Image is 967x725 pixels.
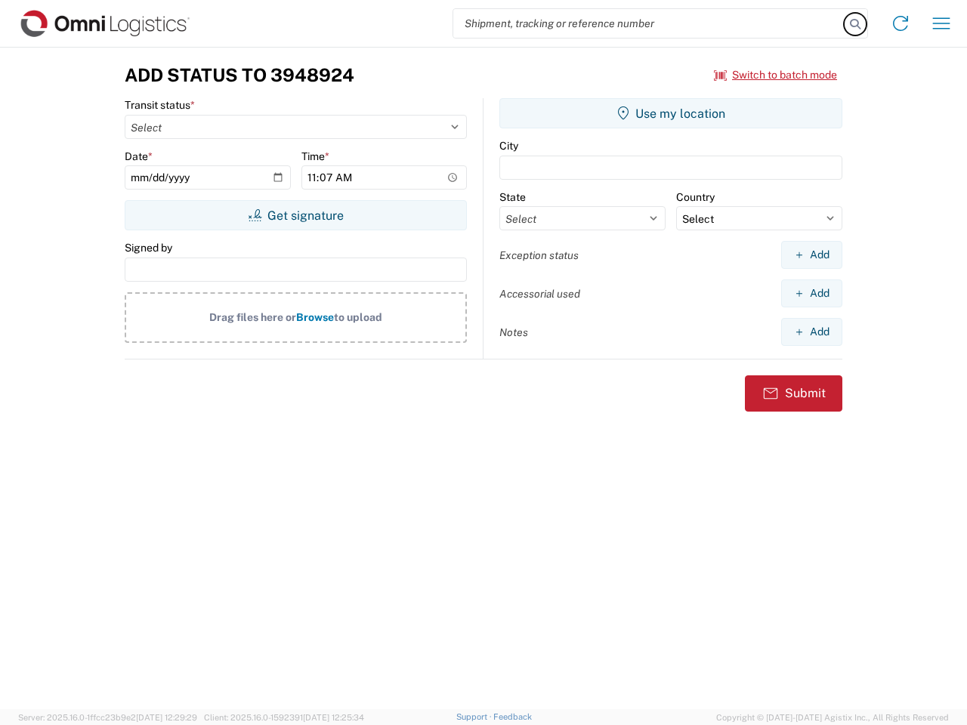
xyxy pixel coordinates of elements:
[493,712,532,721] a: Feedback
[781,318,842,346] button: Add
[499,190,526,204] label: State
[781,279,842,307] button: Add
[499,248,579,262] label: Exception status
[456,712,494,721] a: Support
[499,325,528,339] label: Notes
[781,241,842,269] button: Add
[125,98,195,112] label: Transit status
[745,375,842,412] button: Submit
[136,713,197,722] span: [DATE] 12:29:29
[453,9,845,38] input: Shipment, tracking or reference number
[499,139,518,153] label: City
[125,150,153,163] label: Date
[499,98,842,128] button: Use my location
[125,241,172,255] label: Signed by
[499,287,580,301] label: Accessorial used
[676,190,715,204] label: Country
[303,713,364,722] span: [DATE] 12:25:34
[296,311,334,323] span: Browse
[209,311,296,323] span: Drag files here or
[716,711,949,724] span: Copyright © [DATE]-[DATE] Agistix Inc., All Rights Reserved
[714,63,837,88] button: Switch to batch mode
[18,713,197,722] span: Server: 2025.16.0-1ffcc23b9e2
[334,311,382,323] span: to upload
[125,200,467,230] button: Get signature
[125,64,354,86] h3: Add Status to 3948924
[301,150,329,163] label: Time
[204,713,364,722] span: Client: 2025.16.0-1592391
